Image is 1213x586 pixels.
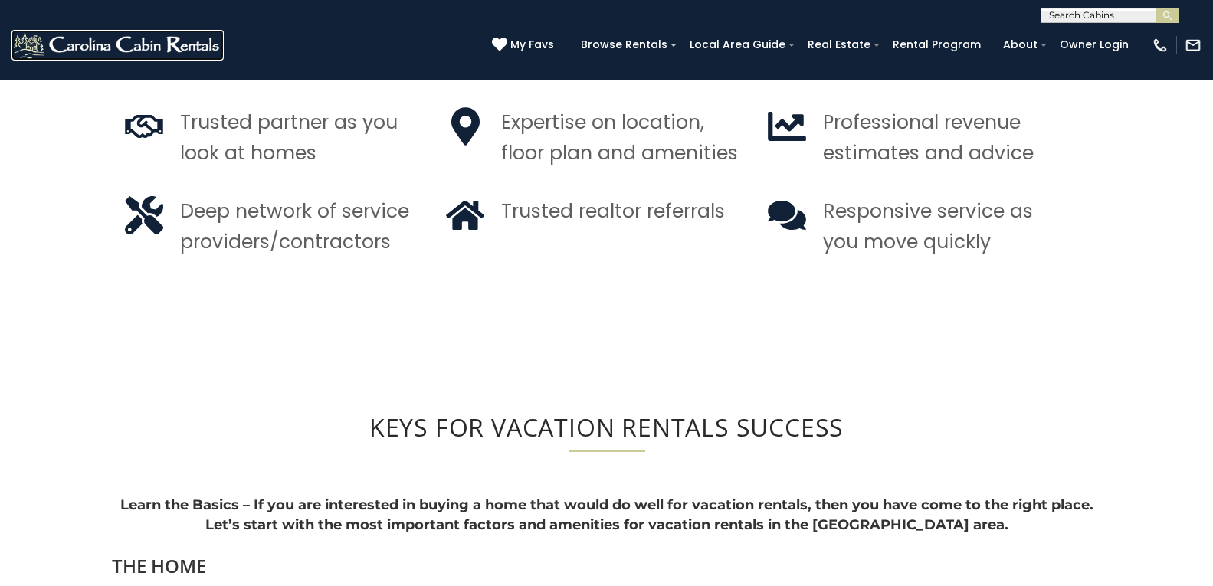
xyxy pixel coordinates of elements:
a: Real Estate [800,33,878,57]
a: Owner Login [1052,33,1136,57]
p: Deep network of service providers/contractors [180,196,409,257]
h2: THE HOME [112,555,1102,577]
span: My Favs [510,37,554,53]
img: mail-regular-white.png [1185,37,1202,54]
img: White-1-2.png [11,30,224,61]
img: phone-regular-white.png [1152,37,1169,54]
a: Local Area Guide [682,33,793,57]
a: About [995,33,1045,57]
p: Professional revenue estimates and advice [823,107,1034,169]
p: Trusted realtor referrals [501,196,725,227]
h2: KEYS FOR VACATION RENTALS SUCCESS [112,413,1102,442]
strong: Learn the Basics – If you are interested in buying a home that would do well for vacation rentals... [120,496,1093,533]
p: Trusted partner as you look at homes [180,107,398,169]
a: Browse Rentals [573,33,675,57]
p: Responsive service as you move quickly [823,196,1033,257]
p: Expertise on location, floor plan and amenities [501,107,738,169]
a: Rental Program [885,33,988,57]
a: My Favs [492,37,558,54]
